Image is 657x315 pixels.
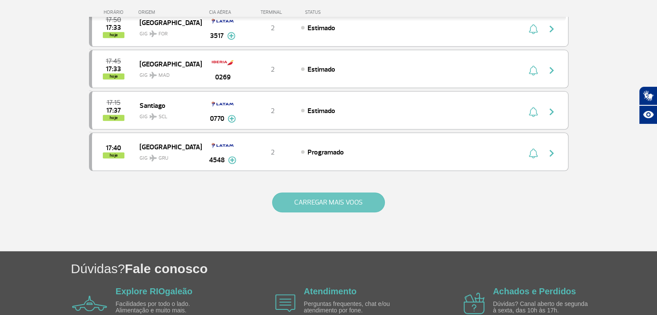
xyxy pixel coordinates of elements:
img: seta-direita-painel-voo.svg [546,107,557,117]
img: sino-painel-voo.svg [529,148,538,158]
img: seta-direita-painel-voo.svg [546,24,557,34]
span: 2 [271,107,275,115]
span: FOR [159,30,168,38]
div: TERMINAL [244,9,301,15]
span: GRU [159,154,168,162]
span: 0770 [210,113,224,124]
div: HORÁRIO [92,9,139,15]
span: 2 [271,24,275,32]
span: hoje [103,115,124,121]
span: GIG [140,150,195,162]
span: 2 [271,65,275,74]
span: SCL [159,113,167,121]
img: seta-direita-painel-voo.svg [546,148,557,158]
img: airplane icon [275,294,295,312]
div: Plugin de acessibilidade da Hand Talk. [639,86,657,124]
img: sino-painel-voo.svg [529,24,538,34]
span: [GEOGRAPHIC_DATA] [140,141,195,152]
span: Estimado [308,107,335,115]
img: destiny_airplane.svg [149,113,157,120]
span: Fale conosco [125,261,208,276]
span: Programado [308,148,344,157]
span: 4548 [209,155,225,165]
span: 2025-09-30 17:33:00 [106,66,121,72]
img: mais-info-painel-voo.svg [227,32,235,40]
span: [GEOGRAPHIC_DATA] [140,17,195,28]
img: seta-direita-painel-voo.svg [546,65,557,76]
span: GIG [140,67,195,79]
img: sino-painel-voo.svg [529,65,538,76]
span: 2025-09-30 17:33:00 [106,25,121,31]
span: 2025-09-30 17:15:00 [107,100,121,106]
img: sino-painel-voo.svg [529,107,538,117]
img: airplane icon [72,296,107,311]
button: CARREGAR MAIS VOOS [272,192,385,212]
span: 2025-09-30 17:45:00 [106,58,121,64]
span: hoje [103,152,124,158]
p: Facilidades por todo o lado. Alimentação e muito mais. [116,301,215,314]
button: Abrir recursos assistivos. [639,105,657,124]
img: destiny_airplane.svg [149,30,157,37]
span: Santiago [140,100,195,111]
p: Perguntas frequentes, chat e/ou atendimento por fone. [304,301,403,314]
span: GIG [140,108,195,121]
img: airplane icon [463,293,485,314]
span: 2 [271,148,275,157]
span: 0269 [215,72,231,82]
img: destiny_airplane.svg [149,154,157,161]
a: Atendimento [304,287,356,296]
div: STATUS [301,9,371,15]
img: destiny_airplane.svg [149,72,157,79]
h1: Dúvidas? [71,260,657,277]
a: Explore RIOgaleão [116,287,193,296]
span: hoje [103,73,124,79]
span: 2025-09-30 17:40:00 [106,145,121,151]
span: 3517 [210,31,224,41]
button: Abrir tradutor de língua de sinais. [639,86,657,105]
span: [GEOGRAPHIC_DATA] [140,58,195,69]
span: GIG [140,25,195,38]
p: Dúvidas? Canal aberto de segunda à sexta, das 10h às 17h. [493,301,592,314]
span: Estimado [308,24,335,32]
span: 2025-09-30 17:50:00 [106,17,121,23]
div: ORIGEM [138,9,201,15]
img: mais-info-painel-voo.svg [228,156,236,164]
span: Estimado [308,65,335,74]
span: hoje [103,32,124,38]
a: Achados e Perdidos [493,287,576,296]
div: CIA AÉREA [201,9,244,15]
img: mais-info-painel-voo.svg [228,115,236,123]
span: 2025-09-30 17:37:00 [106,107,121,113]
span: MAD [159,72,170,79]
